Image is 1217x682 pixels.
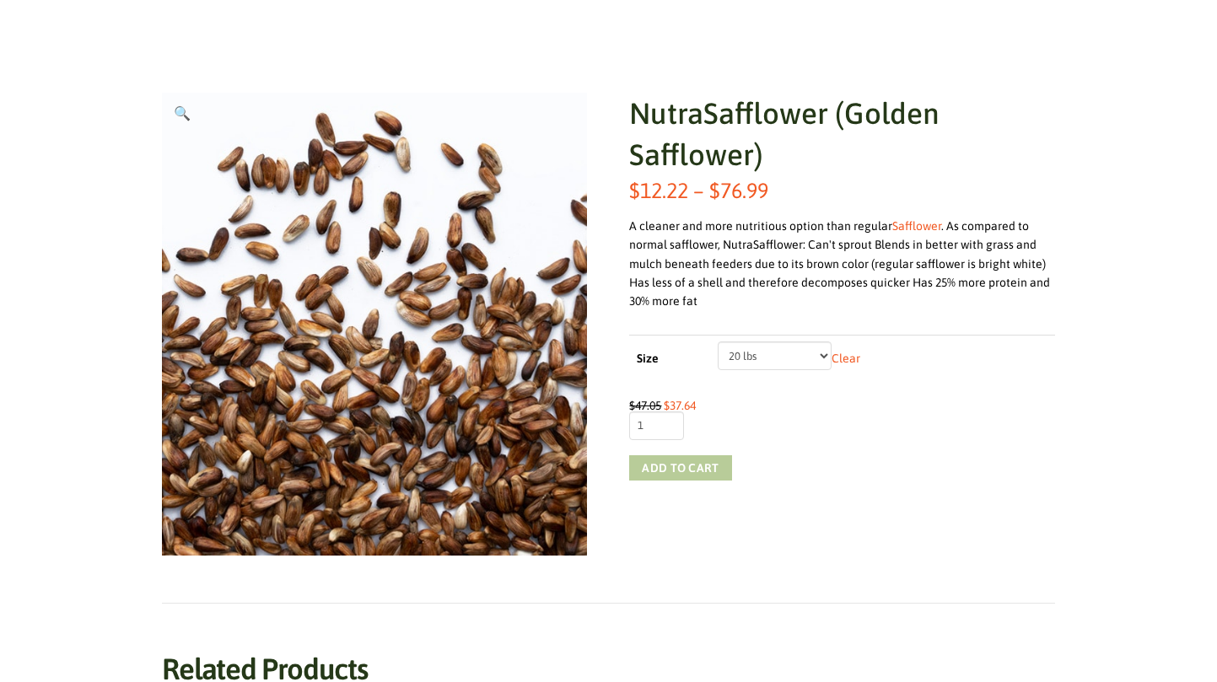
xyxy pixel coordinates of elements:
bdi: 12.22 [629,178,688,202]
span: $ [629,178,640,202]
button: Add to cart [629,455,731,481]
input: Product quantity [629,411,684,440]
span: $ [629,399,635,412]
a: Safflower [892,219,941,233]
span: – [693,178,704,202]
span: $ [709,178,720,202]
bdi: 37.64 [664,399,696,412]
bdi: 76.99 [709,178,768,202]
a: View full-screen image gallery [162,93,202,133]
span: 🔍 [174,105,191,121]
bdi: 47.05 [629,399,661,412]
span: $ [664,399,670,412]
a: Clear options [832,352,860,365]
div: A cleaner and more nutritious option than regular . As compared to normal safflower, NutraSafflow... [629,217,1054,311]
label: Size [637,349,703,369]
h1: NutraSafflower (Golden Safflower) [629,93,1054,175]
